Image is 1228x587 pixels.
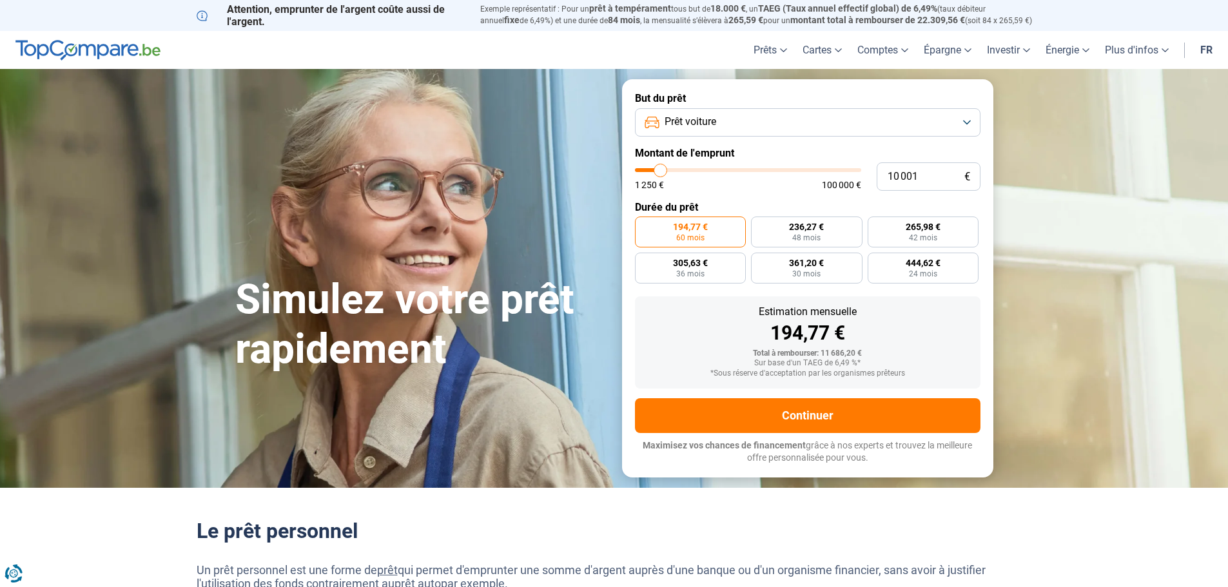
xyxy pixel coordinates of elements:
[1097,31,1176,69] a: Plus d'infos
[635,108,980,137] button: Prêt voiture
[1193,31,1220,69] a: fr
[906,258,940,267] span: 444,62 €
[645,307,970,317] div: Estimation mensuelle
[635,201,980,213] label: Durée du prêt
[197,519,1032,543] h2: Le prêt personnel
[822,180,861,189] span: 100 000 €
[15,40,161,61] img: TopCompare
[643,440,806,450] span: Maximisez vos chances de financement
[789,258,824,267] span: 361,20 €
[676,234,705,242] span: 60 mois
[792,234,821,242] span: 48 mois
[789,222,824,231] span: 236,27 €
[645,349,970,358] div: Total à rembourser: 11 686,20 €
[676,270,705,278] span: 36 mois
[377,563,398,577] a: prêt
[979,31,1038,69] a: Investir
[790,15,965,25] span: montant total à rembourser de 22.309,56 €
[235,275,607,374] h1: Simulez votre prêt rapidement
[710,3,746,14] span: 18.000 €
[906,222,940,231] span: 265,98 €
[608,15,640,25] span: 84 mois
[635,398,980,433] button: Continuer
[746,31,795,69] a: Prêts
[728,15,763,25] span: 265,59 €
[758,3,937,14] span: TAEG (Taux annuel effectif global) de 6,49%
[673,258,708,267] span: 305,63 €
[673,222,708,231] span: 194,77 €
[665,115,716,129] span: Prêt voiture
[635,92,980,104] label: But du prêt
[635,147,980,159] label: Montant de l'emprunt
[197,3,465,28] p: Attention, emprunter de l'argent coûte aussi de l'argent.
[916,31,979,69] a: Épargne
[589,3,671,14] span: prêt à tempérament
[635,439,980,465] p: grâce à nos experts et trouvez la meilleure offre personnalisée pour vous.
[850,31,916,69] a: Comptes
[792,270,821,278] span: 30 mois
[645,369,970,378] div: *Sous réserve d'acceptation par les organismes prêteurs
[964,171,970,182] span: €
[1038,31,1097,69] a: Énergie
[795,31,850,69] a: Cartes
[645,323,970,343] div: 194,77 €
[909,234,937,242] span: 42 mois
[504,15,520,25] span: fixe
[635,180,664,189] span: 1 250 €
[645,359,970,368] div: Sur base d'un TAEG de 6,49 %*
[909,270,937,278] span: 24 mois
[480,3,1032,26] p: Exemple représentatif : Pour un tous but de , un (taux débiteur annuel de 6,49%) et une durée de ...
